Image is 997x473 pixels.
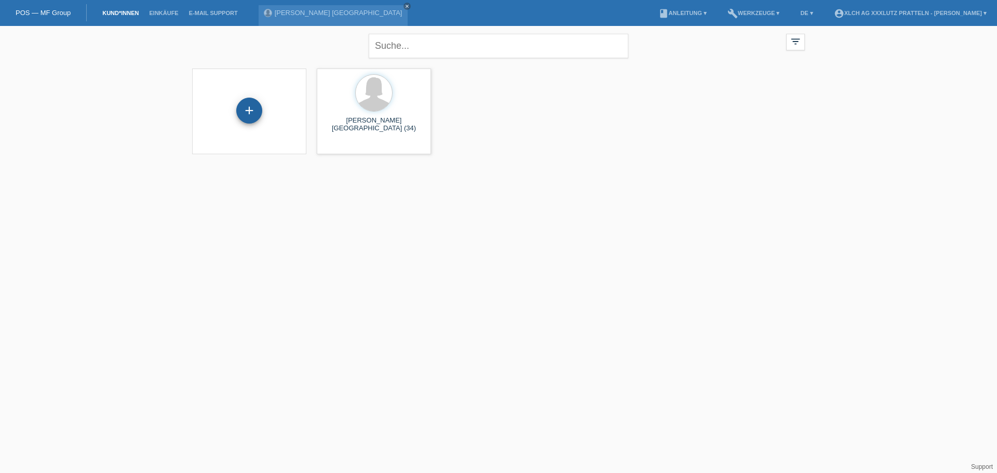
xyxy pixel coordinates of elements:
[325,116,423,133] div: [PERSON_NAME] [GEOGRAPHIC_DATA] (34)
[722,10,785,16] a: buildWerkzeuge ▾
[369,34,628,58] input: Suche...
[658,8,669,19] i: book
[237,102,262,119] div: Kund*in hinzufügen
[971,463,993,470] a: Support
[97,10,144,16] a: Kund*innen
[405,4,410,9] i: close
[184,10,243,16] a: E-Mail Support
[834,8,844,19] i: account_circle
[790,36,801,47] i: filter_list
[16,9,71,17] a: POS — MF Group
[727,8,738,19] i: build
[144,10,183,16] a: Einkäufe
[795,10,818,16] a: DE ▾
[829,10,992,16] a: account_circleXLCH AG XXXLutz Pratteln - [PERSON_NAME] ▾
[275,9,402,17] a: [PERSON_NAME] [GEOGRAPHIC_DATA]
[653,10,712,16] a: bookAnleitung ▾
[403,3,411,10] a: close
